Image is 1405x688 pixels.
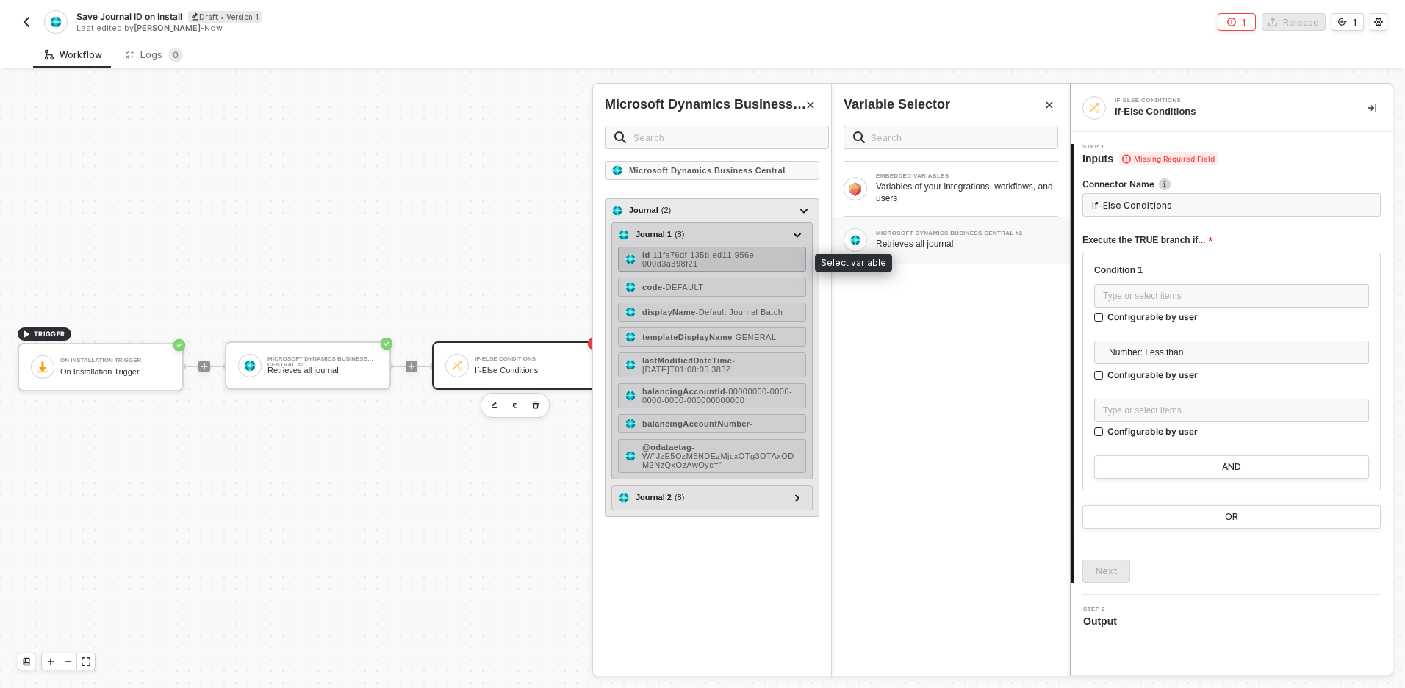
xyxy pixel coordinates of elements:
span: - W/"JzE5OzM5NDEzMjcxOTg3OTAxODM2NzQxOzAwOyc=" [642,443,794,469]
img: Block [849,234,861,246]
span: icon-edit [191,12,199,21]
img: @odataetag [625,450,636,462]
div: Condition 1 [1094,264,1369,277]
span: Execute the TRUE branch if... [1082,231,1212,250]
span: - GENERAL [733,333,777,341]
div: OR [1225,511,1238,523]
img: journal [611,205,623,217]
label: Connector Name [1082,178,1381,190]
img: search [614,131,626,143]
strong: code [642,283,662,292]
span: Step 1 [1082,144,1218,150]
strong: templateDisplayName [642,333,733,341]
button: Next [1082,560,1130,583]
div: Select variable [815,254,892,272]
span: - [DATE]T01:08:05.383Z [642,356,735,374]
span: ( 8 ) [675,491,684,504]
div: Configurable by user [1107,311,1198,323]
strong: balancingAccountNumber [642,419,750,428]
button: Release [1262,13,1326,31]
button: AND [1094,455,1369,479]
div: Microsoft Dynamics Business Central [605,95,807,114]
span: icon-collapse-right [1368,104,1376,112]
span: icon-minus [64,657,73,666]
span: icon-expand [82,657,90,666]
div: MICROSOFT DYNAMICS BUSINESS CENTRAL #2 [876,231,1058,236]
img: displayName [625,306,636,318]
span: icon-play [46,657,55,666]
input: Search [633,129,819,145]
img: balancingAccountId [625,390,636,402]
div: Retrieves all journal [876,238,1058,250]
button: 1 [1332,13,1364,31]
div: If-Else Conditions [1115,98,1335,104]
img: id [625,253,636,265]
div: Logs [126,48,183,62]
sup: 0 [168,48,183,62]
img: lastModifiedDateTime [625,359,636,371]
span: - DEFAULT [662,283,703,292]
span: Step 2 [1083,606,1123,612]
img: Microsoft Dynamics Business Central [611,164,623,176]
div: Configurable by user [1107,425,1198,438]
img: icon-info [1159,178,1171,190]
div: Variable Selector [844,95,950,114]
input: Enter description [1082,193,1381,217]
span: Inputs [1082,151,1218,166]
div: Draft • Version 1 [188,11,262,23]
img: integration-icon [1088,101,1101,115]
div: Variables of your integrations, workflows, and users [876,181,1058,204]
img: balancingAccountNumber [625,418,636,430]
span: icon-settings [1374,18,1383,26]
img: templateDisplayName [625,331,636,343]
strong: Microsoft Dynamics Business Central [629,166,786,175]
span: Number: Less than [1109,341,1360,363]
div: 1 [1353,16,1357,29]
button: OR [1082,505,1381,529]
span: ( 8 ) [675,228,684,241]
img: code [625,281,636,293]
div: AND [1222,461,1241,473]
span: - 11fa76df-135b-ed11-956e-000d3a398f21 [642,250,757,268]
div: 1 [1242,16,1246,29]
div: Journal [629,204,671,217]
span: icon-error-page [1227,18,1236,26]
span: icon-versioning [1338,18,1347,26]
div: Workflow [45,49,102,61]
img: journal-1 [618,229,630,241]
div: If-Else Conditions [1115,105,1344,118]
strong: lastModifiedDateTime [642,356,732,365]
strong: id [642,250,650,259]
div: Journal 2 [636,491,684,504]
span: Save Journal ID on Install [76,10,182,23]
img: journal-2 [618,492,630,504]
button: Close [802,96,819,114]
button: 1 [1218,13,1256,31]
img: integration-icon [49,15,62,29]
strong: @odataetag [642,443,691,452]
span: - 00000000-0000-0000-0000-000000000000 [642,387,792,405]
span: [PERSON_NAME] [134,23,201,33]
div: Last edited by - Now [76,23,701,34]
div: Journal 1 [636,228,684,241]
input: Search [871,129,1049,145]
span: Output [1083,614,1123,629]
img: Block [849,181,861,195]
strong: balancingAccountId [642,387,725,396]
span: Missing Required Field [1119,152,1218,165]
span: ( 2 ) [661,204,671,217]
div: EMBEDDED VARIABLES [876,173,1058,179]
strong: displayName [642,308,696,316]
div: Step 1Inputs Missing Required FieldConnector Nameicon-infoExecute the TRUE branch if...Condition ... [1071,144,1393,583]
button: Close [1041,96,1058,114]
img: back [21,16,32,28]
button: back [18,13,35,31]
span: - [750,419,753,428]
span: - Default Journal Batch [696,308,783,316]
img: search [853,131,865,143]
div: Configurable by user [1107,369,1198,381]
